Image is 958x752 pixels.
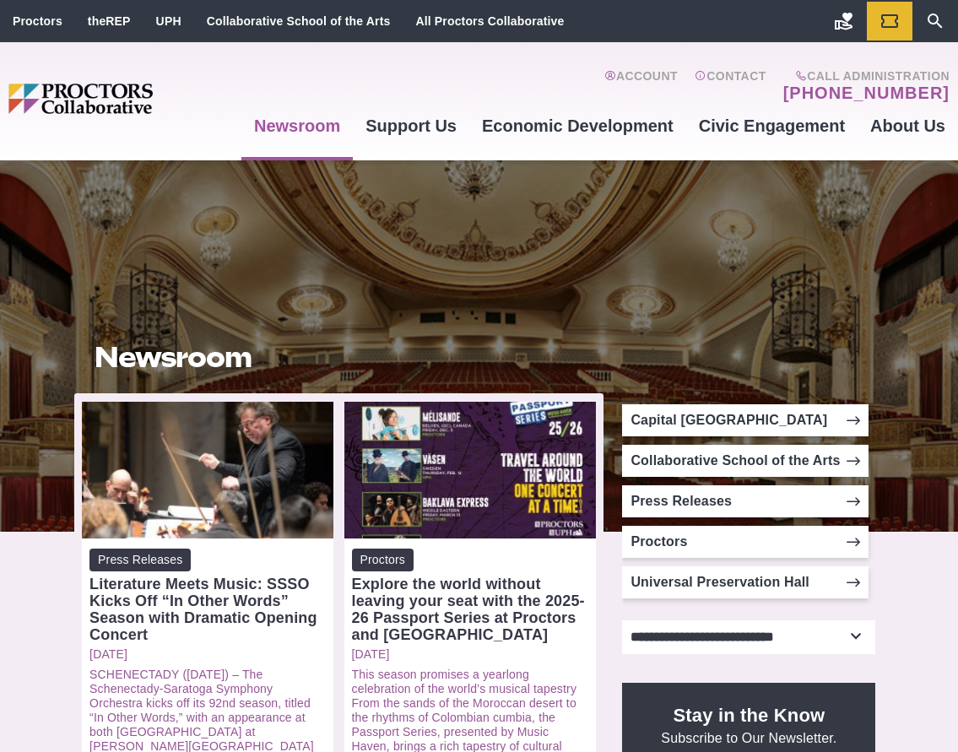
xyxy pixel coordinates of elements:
[88,14,131,28] a: theREP
[95,341,584,373] h1: Newsroom
[622,445,869,477] a: Collaborative School of the Arts
[415,14,564,28] a: All Proctors Collaborative
[352,549,414,571] span: Proctors
[622,620,875,654] select: Select category
[469,103,686,149] a: Economic Development
[622,485,869,517] a: Press Releases
[352,549,588,643] a: Proctors Explore the world without leaving your seat with the 2025-26 Passport Series at Proctors...
[622,566,869,598] a: Universal Preservation Hall
[912,2,958,41] a: Search
[622,404,869,436] a: Capital [GEOGRAPHIC_DATA]
[674,705,825,726] strong: Stay in the Know
[642,703,855,747] p: Subscribe to Our Newsletter.
[89,647,326,662] a: [DATE]
[89,549,191,571] span: Press Releases
[858,103,958,149] a: About Us
[89,549,326,643] a: Press Releases Literature Meets Music: SSSO Kicks Off “In Other Words” Season with Dramatic Openi...
[241,103,353,149] a: Newsroom
[8,84,241,115] img: Proctors logo
[353,103,469,149] a: Support Us
[695,69,766,103] a: Contact
[13,14,62,28] a: Proctors
[89,576,326,643] div: Literature Meets Music: SSSO Kicks Off “In Other Words” Season with Dramatic Opening Concert
[207,14,391,28] a: Collaborative School of the Arts
[778,69,950,83] span: Call Administration
[604,69,678,103] a: Account
[352,576,588,643] div: Explore the world without leaving your seat with the 2025-26 Passport Series at Proctors and [GEO...
[686,103,858,149] a: Civic Engagement
[352,647,588,662] a: [DATE]
[156,14,181,28] a: UPH
[622,526,869,558] a: Proctors
[783,83,950,103] a: [PHONE_NUMBER]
